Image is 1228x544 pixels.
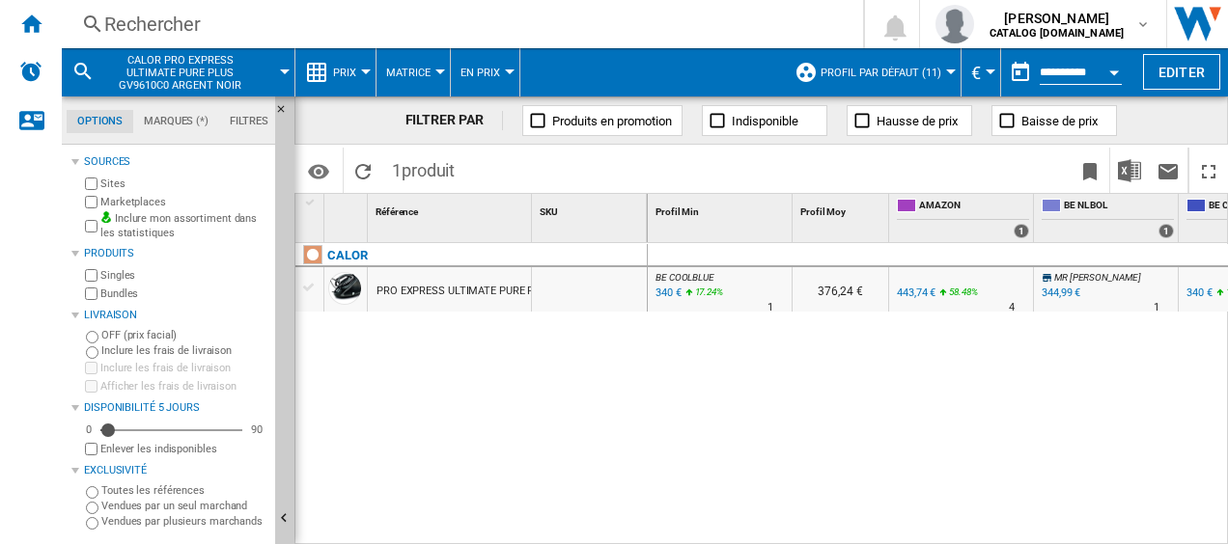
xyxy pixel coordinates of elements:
label: OFF (prix facial) [101,328,267,342]
span: [PERSON_NAME] [990,9,1124,28]
div: Sort None [652,194,792,224]
input: Vendues par un seul marchand [86,502,98,514]
span: SKU [540,206,558,217]
img: excel-24x24.png [1118,159,1141,182]
div: 376,24 € [793,267,888,312]
span: BE NL BOL [1064,199,1174,215]
button: Produits en promotion [522,105,683,136]
button: Profil par défaut (11) [821,48,951,96]
span: Produits en promotion [552,114,672,128]
input: Bundles [85,287,98,300]
span: Profil Min [656,206,699,217]
span: CALOR PRO EXPRESS ULTIMATE PURE PLUS GV9610C0 ARGENT NOIR [102,54,258,92]
button: Options [299,153,338,188]
span: Profil par défaut (11) [821,67,941,79]
input: Singles [85,269,98,282]
div: 0 [81,422,97,437]
div: Produits [84,246,267,261]
label: Bundles [100,286,267,301]
div: Exclusivité [84,463,267,478]
div: Délai de livraison : 1 jour [1154,298,1159,317]
span: 17.24 [695,286,717,297]
input: Marketplaces [85,196,98,208]
div: Sources [84,154,267,170]
label: Toutes les références [101,483,267,498]
label: Singles [100,268,267,283]
input: Inclure les frais de livraison [86,346,98,359]
span: BE COOLBLUE [656,272,714,283]
button: Télécharger au format Excel [1110,148,1149,193]
div: Profil Min Sort None [652,194,792,224]
div: CALOR PRO EXPRESS ULTIMATE PURE PLUS GV9610C0 ARGENT NOIR [71,48,285,96]
label: Sites [100,177,267,191]
div: FILTRER PAR [405,111,504,130]
img: alerts-logo.svg [19,60,42,83]
button: CALOR PRO EXPRESS ULTIMATE PURE PLUS GV9610C0 ARGENT NOIR [102,48,277,96]
i: % [947,284,959,307]
div: Mise à jour : lundi 8 septembre 2025 11:32 [653,284,682,303]
div: BE NL BOL 1 offers sold by BE NL BOL [1038,194,1178,242]
span: 58.48 [949,286,971,297]
img: mysite-bg-18x18.png [100,211,112,223]
button: Hausse de prix [847,105,972,136]
div: Référence Sort None [372,194,531,224]
span: Référence [376,206,418,217]
label: Afficher les frais de livraison [100,379,267,394]
input: OFF (prix facial) [86,331,98,343]
div: Livraison [84,308,267,323]
span: AMAZON [919,199,1029,215]
button: Plein écran [1189,148,1228,193]
div: AMAZON 1 offers sold by AMAZON [893,194,1033,242]
button: Envoyer ce rapport par email [1149,148,1187,193]
div: Prix [305,48,366,96]
span: Hausse de prix [877,114,958,128]
div: 340 € [1184,284,1213,303]
div: 340 € [1186,286,1213,299]
input: Sites [85,177,98,190]
md-menu: Currency [962,48,1001,96]
label: Vendues par un seul marchand [101,499,267,513]
md-tab-item: Options [67,110,133,133]
span: Matrice [386,67,431,79]
label: Inclure les frais de livraison [101,343,267,358]
div: Délai de livraison : 4 jours [1009,298,1015,317]
div: 1 offers sold by AMAZON [1014,224,1029,238]
div: Profil par défaut (11) [795,48,951,96]
span: produit [402,160,455,180]
div: 443,74 € [894,284,935,303]
button: Matrice [386,48,440,96]
input: Afficher les frais de livraison [85,443,98,455]
div: 344,99 € [1039,284,1080,303]
div: Sort None [796,194,888,224]
div: SKU Sort None [536,194,647,224]
div: Délai de livraison : 1 jour [767,298,773,317]
input: Toutes les références [86,486,98,499]
input: Afficher les frais de livraison [85,380,98,393]
span: Indisponible [732,114,798,128]
div: 344,99 € [1042,286,1080,299]
button: Indisponible [702,105,827,136]
div: Sort None [536,194,647,224]
div: Sort None [328,194,367,224]
i: % [693,284,705,307]
label: Inclure mon assortiment dans les statistiques [100,211,267,241]
button: € [971,48,991,96]
button: Recharger [344,148,382,193]
input: Vendues par plusieurs marchands [86,517,98,530]
button: Baisse de prix [991,105,1117,136]
span: Prix [333,67,356,79]
div: Disponibilité 5 Jours [84,400,267,416]
button: Prix [333,48,366,96]
div: Sort None [372,194,531,224]
div: Rechercher [104,11,813,38]
div: 1 offers sold by BE NL BOL [1158,224,1174,238]
div: PRO EXPRESS ULTIMATE PURE PLUS GV9610C0 ARGENT NOIR [377,269,677,313]
div: 443,74 € [897,286,935,299]
span: Baisse de prix [1021,114,1098,128]
button: En Prix [460,48,510,96]
button: Open calendar [1097,52,1131,87]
